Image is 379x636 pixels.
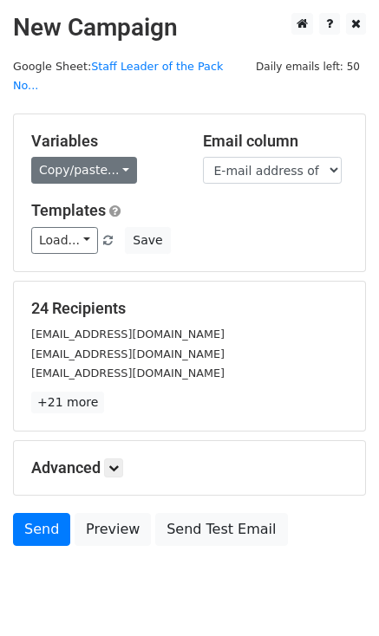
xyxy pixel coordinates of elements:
a: Staff Leader of the Pack No... [13,60,223,93]
h2: New Campaign [13,13,366,42]
a: Send Test Email [155,513,287,546]
a: Daily emails left: 50 [250,60,366,73]
h5: Email column [203,132,349,151]
h5: Advanced [31,458,348,477]
small: Google Sheet: [13,60,223,93]
h5: Variables [31,132,177,151]
iframe: Chat Widget [292,553,379,636]
a: Copy/paste... [31,157,137,184]
a: Preview [75,513,151,546]
small: [EMAIL_ADDRESS][DOMAIN_NAME] [31,328,225,341]
a: Send [13,513,70,546]
span: Daily emails left: 50 [250,57,366,76]
a: Load... [31,227,98,254]
small: [EMAIL_ADDRESS][DOMAIN_NAME] [31,367,225,380]
small: [EMAIL_ADDRESS][DOMAIN_NAME] [31,347,225,360]
button: Save [125,227,170,254]
h5: 24 Recipients [31,299,348,318]
a: +21 more [31,392,104,413]
a: Templates [31,201,106,219]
